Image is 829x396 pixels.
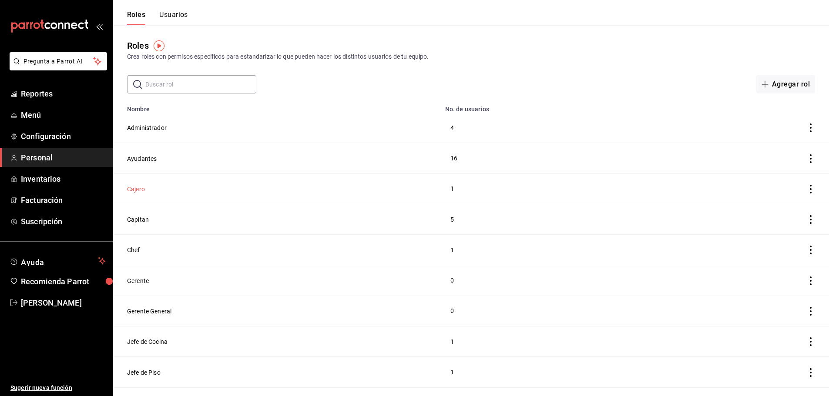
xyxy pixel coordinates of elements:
button: actions [806,185,815,193]
div: Crea roles con permisos específicos para estandarizar lo que pueden hacer los distintos usuarios ... [127,52,815,61]
button: Gerente General [127,307,171,316]
span: Facturación [21,194,106,206]
span: Menú [21,109,106,121]
span: Recomienda Parrot [21,276,106,287]
button: Ayudantes [127,154,157,163]
td: 1 [440,326,682,357]
td: 0 [440,265,682,296]
button: actions [806,337,815,346]
button: Gerente [127,276,149,285]
img: Tooltip marker [154,40,164,51]
th: No. de usuarios [440,100,682,113]
button: Chef [127,246,140,254]
button: Administrador [127,123,167,132]
button: actions [806,368,815,377]
td: 5 [440,204,682,234]
button: actions [806,276,815,285]
button: Jefe de Cocina [127,337,168,346]
td: 0 [440,296,682,326]
button: actions [806,215,815,224]
button: actions [806,123,815,132]
button: Agregar rol [756,75,815,93]
span: Pregunta a Parrot AI [23,57,94,66]
button: actions [806,246,815,254]
span: Suscripción [21,216,106,227]
td: 1 [440,357,682,387]
button: Jefe de Piso [127,368,161,377]
span: Ayuda [21,256,94,266]
span: [PERSON_NAME] [21,297,106,309]
td: 1 [440,173,682,204]
span: Reportes [21,88,106,100]
td: 1 [440,235,682,265]
span: Configuración [21,130,106,142]
td: 16 [440,143,682,173]
span: Personal [21,152,106,163]
button: Cajero [127,185,145,193]
button: Pregunta a Parrot AI [10,52,107,70]
div: Roles [127,39,149,52]
td: 4 [440,113,682,143]
button: actions [806,154,815,163]
div: navigation tabs [127,10,188,25]
span: Inventarios [21,173,106,185]
button: actions [806,307,815,316]
button: Roles [127,10,145,25]
span: Sugerir nueva función [10,383,106,393]
button: Usuarios [159,10,188,25]
a: Pregunta a Parrot AI [6,63,107,72]
th: Nombre [113,100,440,113]
button: Capitan [127,215,149,224]
button: open_drawer_menu [96,23,103,30]
input: Buscar rol [145,76,256,93]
